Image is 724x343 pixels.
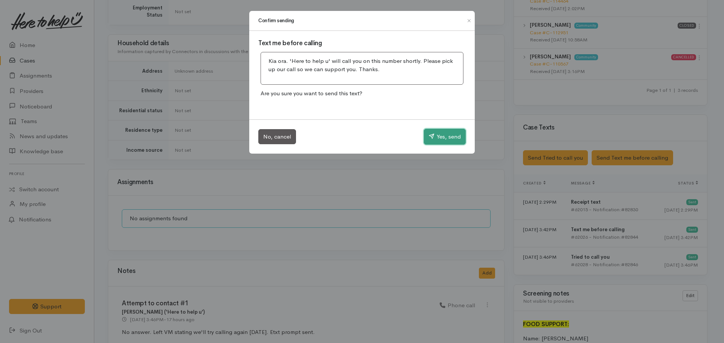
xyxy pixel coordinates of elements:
[463,16,475,25] button: Close
[258,40,466,47] h3: Text me before calling
[258,17,294,24] h1: Confirm sending
[268,57,456,74] p: Kia ora. 'Here to help u' will call you on this number shortly. Please pick up our call so we can...
[258,87,466,100] p: Are you sure you want to send this text?
[258,129,296,145] button: No, cancel
[424,129,466,145] button: Yes, send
